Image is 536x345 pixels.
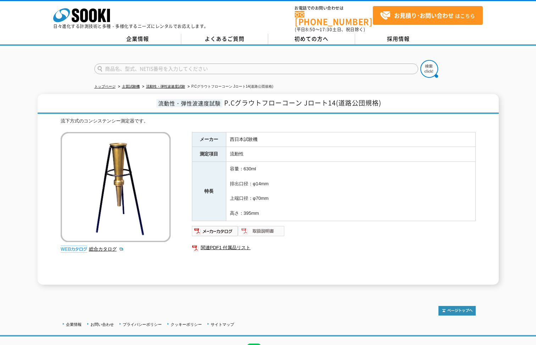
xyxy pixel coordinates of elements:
a: 取扱説明書 [238,230,285,235]
a: プライバシーポリシー [123,322,162,327]
a: 企業情報 [94,34,181,44]
a: 採用情報 [355,34,442,44]
a: メーカーカタログ [192,230,238,235]
td: 容量：630ml 排出口径：φ14mm 上端口径：φ70mm 高さ：395mm [226,162,475,221]
img: メーカーカタログ [192,225,238,237]
a: よくあるご質問 [181,34,268,44]
a: 関連PDF1 付属品リスト [192,243,476,252]
th: 特長 [192,162,226,221]
span: 17:30 [320,26,332,33]
th: 測定項目 [192,147,226,162]
a: 流動性・弾性波速度試験 [146,84,185,88]
a: お見積り･お問い合わせはこちら [373,6,483,25]
td: 流動性 [226,147,475,162]
strong: お見積り･お問い合わせ [394,11,454,20]
a: 土質試験機 [122,84,140,88]
a: クッキーポリシー [171,322,202,327]
img: webカタログ [61,246,87,253]
a: サイトマップ [211,322,234,327]
span: 初めての方へ [294,35,328,43]
li: P.Cグラウトフローコーン Jロート14(道路公団規格) [186,83,273,91]
a: 初めての方へ [268,34,355,44]
input: 商品名、型式、NETIS番号を入力してください [94,64,418,74]
td: 西日本試験機 [226,132,475,147]
img: btn_search.png [420,60,438,78]
a: お問い合わせ [90,322,114,327]
span: 流動性・弾性波速度試験 [156,99,222,107]
span: (平日 ～ 土日、祝日除く) [295,26,365,33]
span: お電話でのお問い合わせは [295,6,373,10]
img: P.Cグラウトフローコーン Jロート14(道路公団規格) [61,132,171,242]
span: 8:50 [305,26,315,33]
img: トップページへ [438,306,476,316]
th: メーカー [192,132,226,147]
a: [PHONE_NUMBER] [295,11,373,26]
p: 日々進化する計測技術と多種・多様化するニーズにレンタルでお応えします。 [53,24,209,28]
a: 企業情報 [66,322,82,327]
a: トップページ [94,84,116,88]
span: はこちら [380,10,475,21]
div: 流下方式のコンシステンシー測定器です。 [61,117,476,125]
span: P.Cグラウトフローコーン Jロート14(道路公団規格) [224,98,381,108]
img: 取扱説明書 [238,225,285,237]
a: 総合カタログ [89,246,124,252]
